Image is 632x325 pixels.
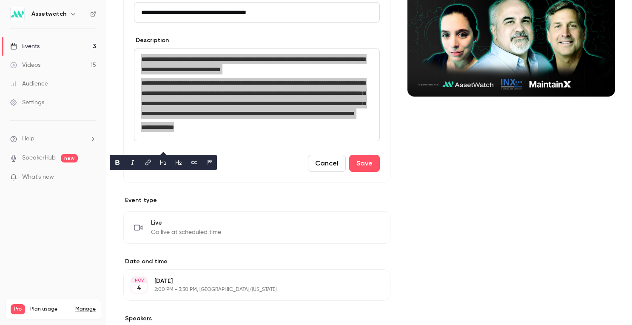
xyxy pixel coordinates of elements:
a: SpeakerHub [22,154,56,162]
label: Description [134,36,169,45]
div: Settings [10,98,44,107]
span: Help [22,134,34,143]
div: Audience [10,80,48,88]
p: Event type [123,196,390,205]
p: [DATE] [154,277,345,285]
label: Date and time [123,257,390,266]
img: Assetwatch [11,7,24,21]
div: Events [10,42,40,51]
div: Videos [10,61,40,69]
button: bold [111,156,124,169]
span: new [61,154,78,162]
div: NOV [131,277,147,283]
div: editor [134,49,379,141]
button: link [141,156,155,169]
a: Manage [75,306,96,313]
span: Go live at scheduled time [151,228,221,237]
h6: Assetwatch [31,10,66,18]
button: Save [349,155,380,172]
button: blockquote [202,156,216,169]
button: italic [126,156,139,169]
p: 2:00 PM - 3:30 PM, [GEOGRAPHIC_DATA]/[US_STATE] [154,286,345,293]
span: Pro [11,304,25,314]
span: Plan usage [30,306,70,313]
label: Speakers [123,314,390,323]
p: 4 [137,284,141,292]
section: description [134,48,380,141]
li: help-dropdown-opener [10,134,96,143]
button: Cancel [308,155,346,172]
span: What's new [22,173,54,182]
span: Live [151,219,221,227]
